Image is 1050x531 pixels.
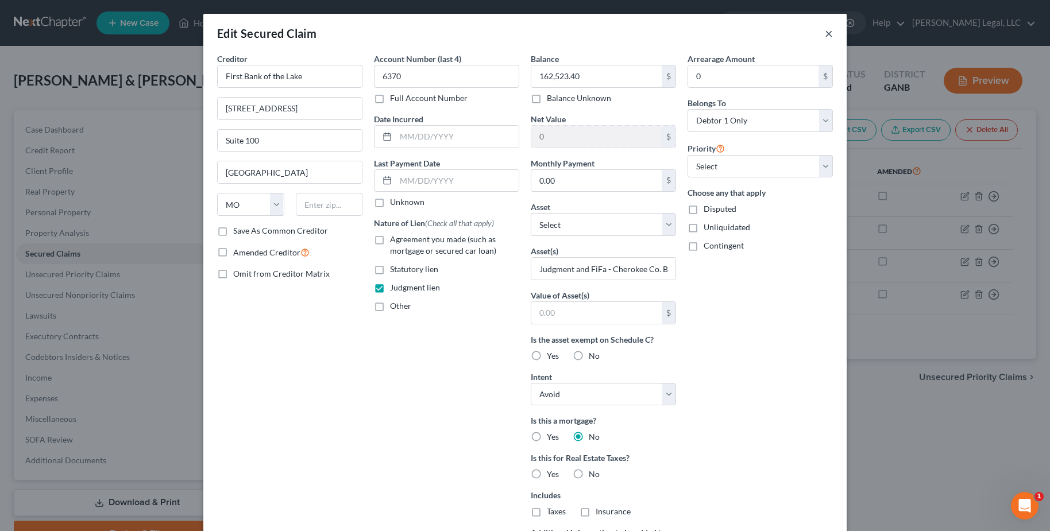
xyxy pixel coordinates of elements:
[396,126,519,148] input: MM/DD/YYYY
[374,157,440,169] label: Last Payment Date
[531,126,662,148] input: 0.00
[531,289,589,301] label: Value of Asset(s)
[596,506,631,516] span: Insurance
[704,204,736,214] span: Disputed
[390,196,424,208] label: Unknown
[531,245,558,257] label: Asset(s)
[704,222,750,232] span: Unliquidated
[547,92,611,104] label: Balance Unknown
[531,113,566,125] label: Net Value
[531,258,675,280] input: Specify...
[374,65,519,88] input: XXXX
[704,241,744,250] span: Contingent
[531,65,662,87] input: 0.00
[531,489,676,501] label: Includes
[217,54,248,64] span: Creditor
[688,65,819,87] input: 0.00
[374,53,461,65] label: Account Number (last 4)
[217,25,316,41] div: Edit Secured Claim
[233,247,300,257] span: Amended Creditor
[531,452,676,464] label: Is this for Real Estate Taxes?
[296,193,363,216] input: Enter zip...
[218,98,362,119] input: Enter address...
[688,187,833,199] label: Choose any that apply
[547,506,566,516] span: Taxes
[547,432,559,441] span: Yes
[531,334,676,346] label: Is the asset exempt on Schedule C?
[390,282,440,292] span: Judgment lien
[589,469,600,479] span: No
[217,65,362,88] input: Search creditor by name...
[531,157,595,169] label: Monthly Payment
[531,202,550,212] span: Asset
[390,92,468,104] label: Full Account Number
[1034,492,1044,501] span: 1
[688,98,726,108] span: Belongs To
[547,469,559,479] span: Yes
[662,126,675,148] div: $
[374,217,494,229] label: Nature of Lien
[662,302,675,324] div: $
[531,371,552,383] label: Intent
[218,130,362,152] input: Apt, Suite, etc...
[390,301,411,311] span: Other
[688,141,725,155] label: Priority
[825,26,833,40] button: ×
[425,218,494,228] span: (Check all that apply)
[589,351,600,361] span: No
[531,53,559,65] label: Balance
[531,302,662,324] input: 0.00
[819,65,832,87] div: $
[589,432,600,441] span: No
[390,264,438,274] span: Statutory lien
[374,113,423,125] label: Date Incurred
[390,234,496,255] span: Agreement you made (such as mortgage or secured car loan)
[662,170,675,192] div: $
[1011,492,1039,520] iframe: Intercom live chat
[233,225,328,237] label: Save As Common Creditor
[396,170,519,192] input: MM/DD/YYYY
[531,170,662,192] input: 0.00
[218,161,362,183] input: Enter city...
[531,414,676,427] label: Is this a mortgage?
[688,53,755,65] label: Arrearage Amount
[233,269,330,278] span: Omit from Creditor Matrix
[662,65,675,87] div: $
[547,351,559,361] span: Yes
